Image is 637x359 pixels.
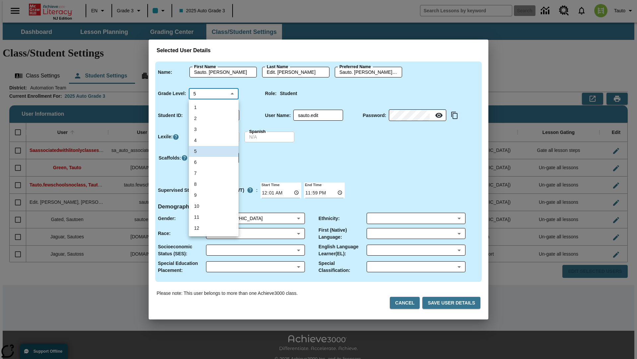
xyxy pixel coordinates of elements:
li: 5 [189,146,239,157]
li: 12 [189,223,239,234]
li: 6 [189,157,239,168]
li: 7 [189,168,239,179]
li: 8 [189,179,239,190]
li: 1 [189,102,239,113]
li: 11 [189,212,239,223]
li: 9 [189,190,239,201]
li: 3 [189,124,239,135]
li: 4 [189,135,239,146]
li: 10 [189,201,239,212]
li: 2 [189,113,239,124]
